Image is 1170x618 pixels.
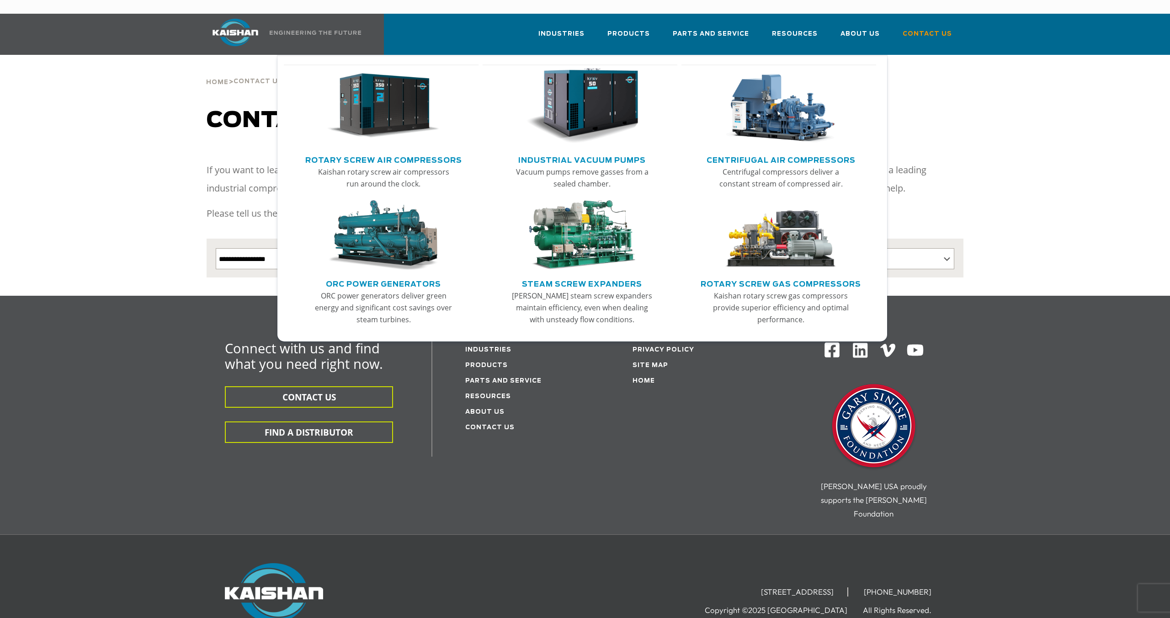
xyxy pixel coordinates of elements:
a: Parts and Service [673,22,749,53]
a: Rotary Screw Gas Compressors [701,276,861,290]
img: Facebook [824,341,840,358]
span: Contact us [207,110,368,132]
img: Engineering the future [270,31,361,35]
img: Gary Sinise Foundation [828,381,920,473]
p: [PERSON_NAME] steam screw expanders maintain efficiency, even when dealing with unsteady flow con... [511,290,654,325]
li: Copyright ©2025 [GEOGRAPHIC_DATA] [705,606,861,615]
li: All Rights Reserved. [863,606,945,615]
p: ORC power generators deliver green energy and significant cost savings over steam turbines. [312,290,455,325]
a: Parts and service [465,378,542,384]
img: thumb-Steam-Screw-Expanders [526,200,638,271]
span: Products [607,29,650,39]
a: Steam Screw Expanders [522,276,642,290]
img: thumb-Centrifugal-Air-Compressors [724,68,837,144]
li: [STREET_ADDRESS] [747,587,848,597]
img: Vimeo [880,344,896,357]
span: Home [206,80,229,85]
p: Kaishan rotary screw gas compressors provide superior efficiency and optimal performance. [710,290,852,325]
span: [PERSON_NAME] USA proudly supports the [PERSON_NAME] Foundation [821,481,927,518]
img: thumb-Rotary-Screw-Air-Compressors [327,68,440,144]
a: About Us [465,409,505,415]
span: Parts and Service [673,29,749,39]
a: About Us [840,22,880,53]
a: Home [633,378,655,384]
span: Contact Us [234,79,283,85]
a: Contact Us [903,22,952,53]
a: Industries [538,22,585,53]
img: Linkedin [851,341,869,359]
a: Products [607,22,650,53]
a: Site Map [633,362,668,368]
p: Vacuum pumps remove gasses from a sealed chamber. [511,166,654,190]
a: Rotary Screw Air Compressors [305,152,462,166]
a: Contact Us [465,425,515,431]
li: [PHONE_NUMBER] [850,587,945,597]
img: Youtube [906,341,924,359]
div: > [206,55,283,90]
button: CONTACT US [225,386,393,408]
span: Industries [538,29,585,39]
a: Industries [465,347,511,353]
a: Home [206,78,229,86]
a: Centrifugal Air Compressors [707,152,856,166]
span: Connect with us and find what you need right now. [225,339,383,373]
a: ORC Power Generators [326,276,441,290]
p: Please tell us the nature of your inquiry. [207,204,963,223]
img: thumb-Rotary-Screw-Gas-Compressors [724,200,837,271]
a: Resources [772,22,818,53]
img: thumb-ORC-Power-Generators [327,200,440,271]
p: Centrifugal compressors deliver a constant stream of compressed air. [710,166,852,190]
a: Privacy Policy [633,347,694,353]
span: Contact Us [903,29,952,39]
a: Industrial Vacuum Pumps [518,152,646,166]
img: thumb-Industrial-Vacuum-Pumps [526,68,638,144]
span: Resources [772,29,818,39]
a: Kaishan USA [201,14,363,55]
img: kaishan logo [201,19,270,46]
span: About Us [840,29,880,39]
p: Kaishan rotary screw air compressors run around the clock. [312,166,455,190]
a: Resources [465,394,511,400]
button: FIND A DISTRIBUTOR [225,421,393,443]
p: If you want to learn more about us and what we can do for you, our team is happy to answer any qu... [207,161,963,197]
a: Products [465,362,508,368]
